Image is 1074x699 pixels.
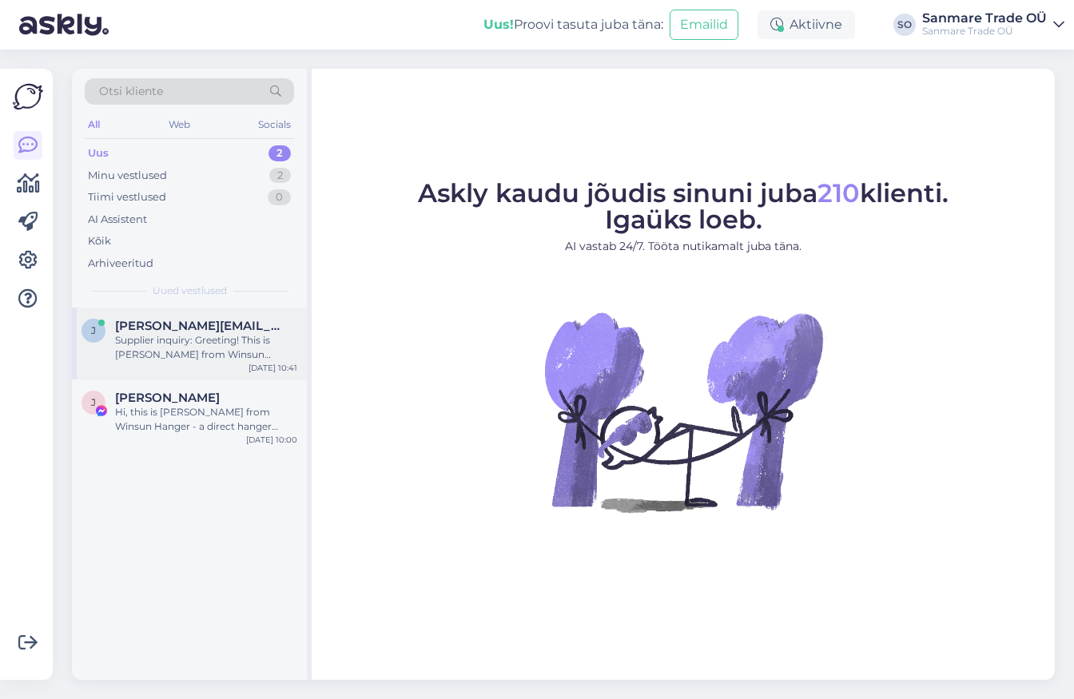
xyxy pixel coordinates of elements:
[115,319,281,333] span: janice@winsunhanger.com
[269,168,291,184] div: 2
[88,189,166,205] div: Tiimi vestlused
[88,212,147,228] div: AI Assistent
[153,284,227,298] span: Uued vestlused
[246,434,297,446] div: [DATE] 10:00
[268,145,291,161] div: 2
[758,10,855,39] div: Aktiivne
[115,333,297,362] div: Supplier inquiry: Greeting! This is [PERSON_NAME] from Winsun Hanger - a direct hanger manufactur...
[91,396,96,408] span: J
[483,17,514,32] b: Uus!
[922,25,1047,38] div: Sanmare Trade OÜ
[255,114,294,135] div: Socials
[817,177,860,209] span: 210
[922,12,1064,38] a: Sanmare Trade OÜSanmare Trade OÜ
[249,362,297,374] div: [DATE] 10:41
[893,14,916,36] div: SO
[91,324,96,336] span: j
[483,15,663,34] div: Proovi tasuta juba täna:
[418,238,949,255] p: AI vastab 24/7. Tööta nutikamalt juba täna.
[88,168,167,184] div: Minu vestlused
[85,114,103,135] div: All
[88,145,109,161] div: Uus
[268,189,291,205] div: 0
[922,12,1047,25] div: Sanmare Trade OÜ
[115,391,220,405] span: Janice Mao
[99,83,163,100] span: Otsi kliente
[115,405,297,434] div: Hi, this is [PERSON_NAME] from Winsun Hanger - a direct hanger factory based [GEOGRAPHIC_DATA]. W...
[88,233,111,249] div: Kõik
[539,268,827,555] img: No Chat active
[670,10,738,40] button: Emailid
[165,114,193,135] div: Web
[418,177,949,235] span: Askly kaudu jõudis sinuni juba klienti. Igaüks loeb.
[13,81,43,112] img: Askly Logo
[88,256,153,272] div: Arhiveeritud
